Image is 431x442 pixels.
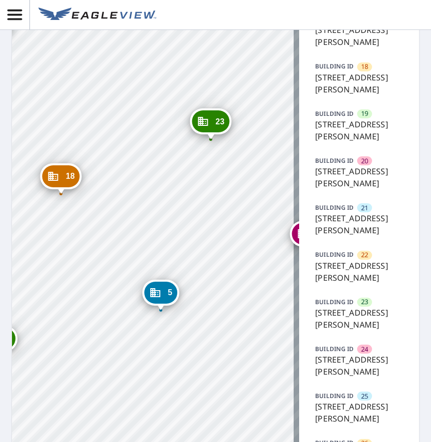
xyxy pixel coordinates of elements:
p: [STREET_ADDRESS][PERSON_NAME] [315,401,403,425]
p: BUILDING ID [315,203,354,212]
span: 22 [361,250,368,260]
span: 5 [168,289,172,296]
p: [STREET_ADDRESS][PERSON_NAME] [315,165,403,189]
span: 25 [361,392,368,401]
p: BUILDING ID [315,392,354,400]
span: 18 [361,62,368,71]
p: BUILDING ID [315,345,354,353]
span: 19 [361,109,368,118]
span: 24 [361,345,368,354]
p: BUILDING ID [315,156,354,165]
p: BUILDING ID [315,298,354,306]
span: 23 [361,297,368,307]
p: [STREET_ADDRESS][PERSON_NAME] [315,118,403,142]
p: BUILDING ID [315,250,354,259]
div: Dropped pin, building 18, Commercial property, 5316 Johnston Mill Ct Charlotte, NC 28269 [40,163,82,194]
p: [STREET_ADDRESS][PERSON_NAME] [315,24,403,48]
div: Dropped pin, building 24, Commercial property, 5346 Johnston Mill Ct Charlotte, NC 28269 [290,221,331,252]
div: Dropped pin, building 5, Commercial property, 4712 Cottage Oaks Dr Charlotte, NC 28269 [142,280,179,311]
span: 20 [361,156,368,166]
p: BUILDING ID [315,62,354,70]
span: 18 [66,172,75,180]
p: [STREET_ADDRESS][PERSON_NAME] [315,260,403,284]
p: [STREET_ADDRESS][PERSON_NAME] [315,354,403,378]
span: 21 [361,203,368,213]
span: 23 [216,118,225,125]
p: BUILDING ID [315,109,354,118]
div: Dropped pin, building 23, Commercial property, 5318 Johnston Mill Ct Charlotte, NC 28269 [190,108,232,139]
p: [STREET_ADDRESS][PERSON_NAME] [315,71,403,95]
p: [STREET_ADDRESS][PERSON_NAME] [315,212,403,236]
img: EV Logo [38,7,156,22]
p: [STREET_ADDRESS][PERSON_NAME] [315,307,403,331]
